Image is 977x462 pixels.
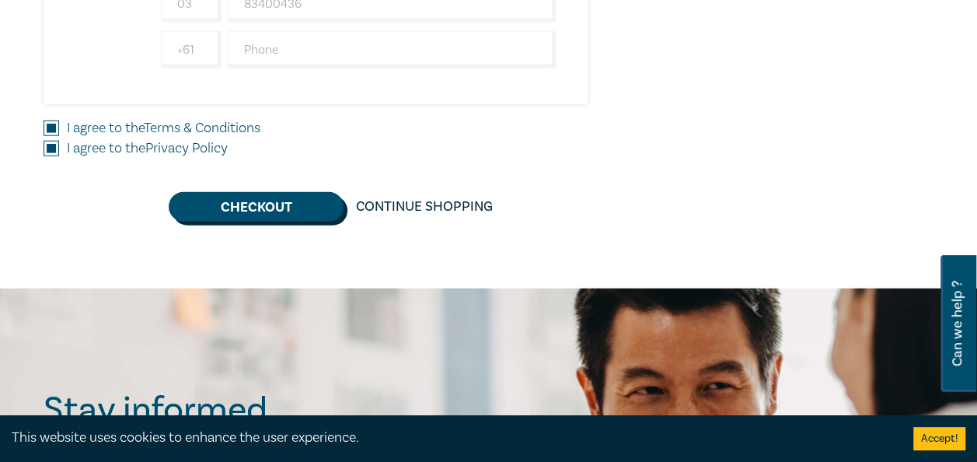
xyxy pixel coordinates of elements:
a: Privacy Policy [145,139,228,157]
label: I agree to the [67,118,260,138]
a: Continue Shopping [344,192,505,222]
button: Checkout [169,192,344,222]
input: +61 [161,31,222,68]
button: Accept cookies [913,427,965,450]
span: Can we help ? [950,264,965,383]
h2: Stay informed. [44,390,410,430]
div: This website uses cookies to enhance the user experience. [12,428,890,448]
label: I agree to the [67,138,228,159]
input: Phone [228,31,557,68]
a: Terms & Conditions [144,119,260,137]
